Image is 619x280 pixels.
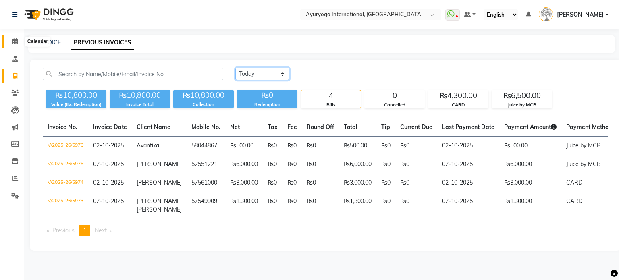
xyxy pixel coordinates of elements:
[395,155,437,174] td: ₨0
[282,174,302,192] td: ₨0
[95,227,107,234] span: Next
[93,179,124,186] span: 02-10-2025
[71,35,134,50] a: PREVIOUS INVOICES
[365,102,424,108] div: Cancelled
[492,90,552,102] div: ₨6,500.00
[376,137,395,156] td: ₨0
[302,174,339,192] td: ₨0
[339,192,376,219] td: ₨1,300.00
[263,155,282,174] td: ₨0
[25,37,50,47] div: Calendar
[187,174,225,192] td: 57561000
[339,155,376,174] td: ₨6,000.00
[437,192,499,219] td: 02-10-2025
[376,174,395,192] td: ₨0
[282,155,302,174] td: ₨0
[557,10,604,19] span: [PERSON_NAME]
[52,227,75,234] span: Previous
[499,192,561,219] td: ₨1,300.00
[137,160,182,168] span: [PERSON_NAME]
[376,192,395,219] td: ₨0
[566,197,582,205] span: CARD
[566,142,601,149] span: Juice by MCB
[137,123,170,131] span: Client Name
[187,192,225,219] td: 57549909
[93,160,124,168] span: 02-10-2025
[282,192,302,219] td: ₨0
[43,137,88,156] td: V/2025-26/5976
[46,90,106,101] div: ₨10,800.00
[110,90,170,101] div: ₨10,800.00
[225,174,263,192] td: ₨3,000.00
[187,137,225,156] td: 58044867
[263,192,282,219] td: ₨0
[400,123,432,131] span: Current Due
[307,123,334,131] span: Round Off
[93,197,124,205] span: 02-10-2025
[566,160,601,168] span: Juice by MCB
[173,90,234,101] div: ₨10,800.00
[48,123,77,131] span: Invoice No.
[339,174,376,192] td: ₨3,000.00
[230,123,240,131] span: Net
[263,137,282,156] td: ₨0
[137,197,182,205] span: [PERSON_NAME]
[83,227,86,234] span: 1
[187,155,225,174] td: 52551221
[46,101,106,108] div: Value (Ex. Redemption)
[93,142,124,149] span: 02-10-2025
[225,192,263,219] td: ₨1,300.00
[43,192,88,219] td: V/2025-26/5973
[282,137,302,156] td: ₨0
[287,123,297,131] span: Fee
[137,179,182,186] span: [PERSON_NAME]
[428,90,488,102] div: ₨4,300.00
[137,206,182,213] span: [PERSON_NAME]
[566,179,582,186] span: CARD
[301,102,361,108] div: Bills
[395,137,437,156] td: ₨0
[191,123,220,131] span: Mobile No.
[43,225,608,236] nav: Pagination
[395,174,437,192] td: ₨0
[263,174,282,192] td: ₨0
[442,123,494,131] span: Last Payment Date
[437,174,499,192] td: 02-10-2025
[225,155,263,174] td: ₨6,000.00
[237,90,297,101] div: ₨0
[499,174,561,192] td: ₨3,000.00
[428,102,488,108] div: CARD
[395,192,437,219] td: ₨0
[504,123,557,131] span: Payment Amount
[344,123,357,131] span: Total
[43,174,88,192] td: V/2025-26/5974
[302,137,339,156] td: ₨0
[539,7,553,21] img: Dr ADARSH THAIKKADATH
[43,68,223,80] input: Search by Name/Mobile/Email/Invoice No
[365,90,424,102] div: 0
[492,102,552,108] div: Juice by MCB
[237,101,297,108] div: Redemption
[499,137,561,156] td: ₨500.00
[499,155,561,174] td: ₨6,000.00
[302,192,339,219] td: ₨0
[137,142,159,149] span: Avantika
[376,155,395,174] td: ₨0
[93,123,127,131] span: Invoice Date
[173,101,234,108] div: Collection
[381,123,390,131] span: Tip
[268,123,278,131] span: Tax
[339,137,376,156] td: ₨500.00
[21,3,76,26] img: logo
[43,155,88,174] td: V/2025-26/5975
[225,137,263,156] td: ₨500.00
[302,155,339,174] td: ₨0
[437,137,499,156] td: 02-10-2025
[437,155,499,174] td: 02-10-2025
[110,101,170,108] div: Invoice Total
[301,90,361,102] div: 4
